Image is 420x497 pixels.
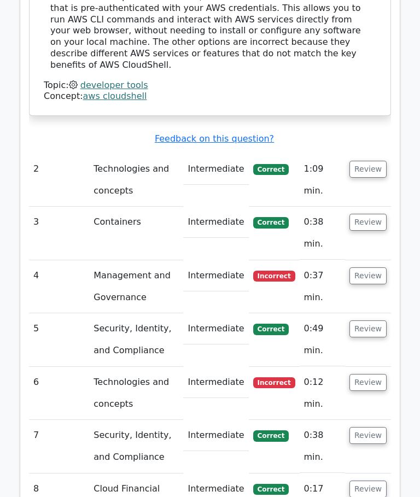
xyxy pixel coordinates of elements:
[89,207,183,260] td: Containers
[349,320,387,337] button: Review
[155,133,274,144] a: Feedback on this question?
[183,367,248,398] td: Intermediate
[253,324,289,335] span: Correct
[300,420,346,473] td: 0:38 min.
[29,207,89,260] td: 3
[253,271,295,282] span: Incorrect
[253,217,289,228] span: Correct
[44,91,376,102] div: Concept:
[80,80,148,90] a: developer tools
[183,207,248,238] td: Intermediate
[253,377,295,388] span: Incorrect
[300,313,346,366] td: 0:49 min.
[89,260,183,313] td: Management and Governance
[29,154,89,207] td: 2
[183,154,248,185] td: Intermediate
[349,427,387,444] button: Review
[349,161,387,178] button: Review
[89,313,183,366] td: Security, Identity, and Compliance
[44,80,376,91] div: Topic:
[300,154,346,207] td: 1:09 min.
[183,260,248,291] td: Intermediate
[83,91,147,101] a: aws cloudshell
[253,164,289,175] span: Correct
[89,367,183,420] td: Technologies and concepts
[349,214,387,231] button: Review
[89,420,183,473] td: Security, Identity, and Compliance
[253,430,289,441] span: Correct
[183,420,248,451] td: Intermediate
[300,207,346,260] td: 0:38 min.
[29,260,89,313] td: 4
[253,484,289,495] span: Correct
[349,374,387,391] button: Review
[29,420,89,473] td: 7
[300,367,346,420] td: 0:12 min.
[29,313,89,366] td: 5
[349,267,387,284] button: Review
[300,260,346,313] td: 0:37 min.
[89,154,183,207] td: Technologies and concepts
[183,313,248,344] td: Intermediate
[29,367,89,420] td: 6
